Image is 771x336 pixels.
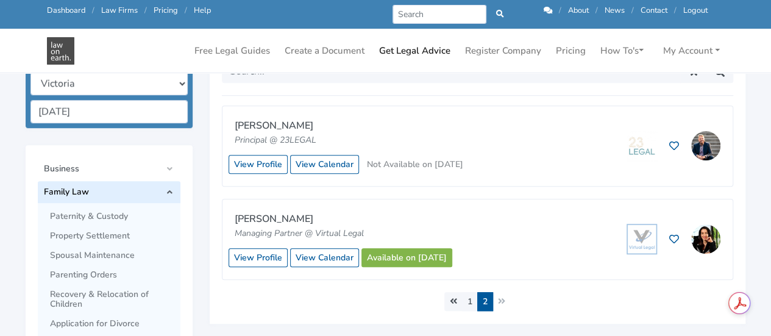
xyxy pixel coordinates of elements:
nav: Page navigation [222,292,733,311]
a: Family Law [38,181,180,203]
li: Next » [493,292,511,311]
a: News [605,5,625,16]
span: / [631,5,634,16]
span: Application for Divorce [50,319,174,329]
a: Pricing [551,39,591,63]
a: Create a Document [280,39,369,63]
a: Recovery & Relocation of Children [50,285,180,314]
img: Katie Richards [691,224,720,254]
a: Dashboard [47,5,85,16]
p: Principal @ 23LEGAL [235,134,460,147]
a: About [568,5,589,16]
a: Logout [683,5,708,16]
p: [PERSON_NAME] [235,212,444,227]
a: « Previous [444,292,463,311]
a: Pricing [154,5,178,16]
a: Parenting Orders [50,265,180,285]
span: Paternity & Custody [50,212,174,221]
p: Managing Partner @ Virtual Legal [235,227,444,240]
a: View Profile [229,248,288,267]
a: How To's [595,39,648,63]
span: Family Law [44,187,161,197]
input: Search [393,5,487,24]
a: Law Firms [101,5,138,16]
a: View Profile [229,155,288,174]
a: Property Settlement [50,226,180,246]
a: My Account [658,39,725,63]
img: 23LEGAL [627,130,657,161]
a: Help [194,5,211,16]
img: Dugald Hamilton [691,131,720,160]
span: 2 [477,292,493,311]
span: / [144,5,147,16]
a: Free Legal Guides [190,39,275,63]
img: Virtual Legal [627,224,657,254]
img: Get Legal Advice in [47,37,74,65]
a: Register Company [460,39,546,63]
a: View Calendar [290,155,359,174]
span: Business [44,164,161,174]
a: Available on [DATE] [361,248,452,267]
span: / [559,5,561,16]
a: Spousal Maintenance [50,246,180,265]
a: Paternity & Custody [50,207,180,226]
a: View Calendar [290,248,359,267]
a: 1 [462,292,478,311]
a: Business [38,158,180,180]
button: Not Available on [DATE] [361,155,469,174]
a: Get Legal Advice [374,39,455,63]
a: Application for Divorce [50,314,180,334]
span: / [92,5,94,16]
span: / [674,5,677,16]
p: [PERSON_NAME] [235,118,460,134]
span: / [185,5,187,16]
span: Parenting Orders [50,270,174,280]
span: Property Settlement [50,231,174,241]
input: Select a specific date [30,100,188,123]
span: Recovery & Relocation of Children [50,290,174,309]
span: / [595,5,598,16]
a: Contact [641,5,667,16]
span: Spousal Maintenance [50,251,174,260]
